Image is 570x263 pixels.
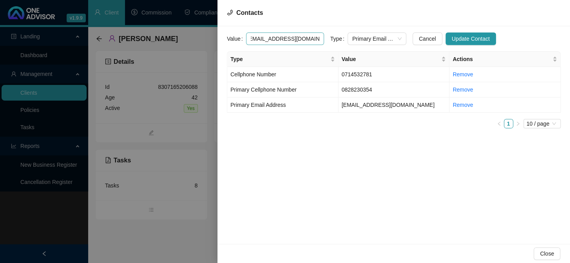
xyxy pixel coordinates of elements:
[338,67,450,82] td: 0714532781
[527,119,557,128] span: 10 / page
[338,82,450,97] td: 0828230354
[452,55,551,63] span: Actions
[523,119,561,128] div: Page Size
[230,86,297,93] span: Primary Cellphone Number
[342,55,440,63] span: Value
[236,9,263,16] span: Contacts
[452,102,473,108] a: Remove
[449,52,561,67] th: Actions
[227,52,338,67] th: Type
[452,71,473,77] a: Remove
[338,97,450,113] td: [EMAIL_ADDRESS][DOMAIN_NAME]
[540,249,554,258] span: Close
[352,33,402,45] span: Primary Email Address
[504,119,513,128] li: 1
[230,102,286,108] span: Primary Email Address
[445,32,496,45] button: Update Contact
[230,71,276,77] span: Cellphone Number
[338,52,450,67] th: Value
[413,32,442,45] button: Cancel
[516,121,520,126] span: right
[494,119,504,128] button: left
[230,55,329,63] span: Type
[452,34,490,43] span: Update Contact
[452,86,473,93] a: Remove
[330,32,347,45] label: Type
[513,119,523,128] li: Next Page
[419,34,436,43] span: Cancel
[534,247,560,260] button: Close
[227,32,246,45] label: Value
[504,119,513,128] a: 1
[513,119,523,128] button: right
[227,9,233,16] span: phone
[497,121,501,126] span: left
[494,119,504,128] li: Previous Page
